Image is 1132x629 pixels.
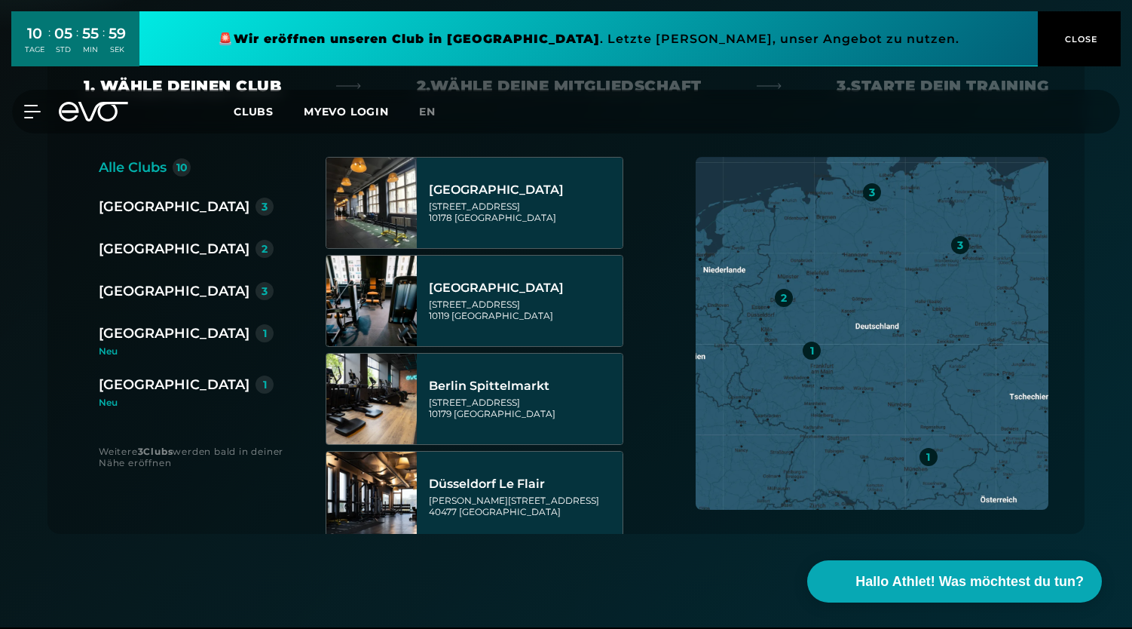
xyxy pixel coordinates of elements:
[54,44,72,55] div: STD
[326,256,417,346] img: Berlin Rosenthaler Platz
[109,44,126,55] div: SEK
[807,560,1102,603] button: Hallo Athlet! Was möchtest du tun?
[99,347,286,356] div: Neu
[429,397,618,419] div: [STREET_ADDRESS] 10179 [GEOGRAPHIC_DATA]
[419,103,454,121] a: en
[99,281,249,302] div: [GEOGRAPHIC_DATA]
[99,323,249,344] div: [GEOGRAPHIC_DATA]
[234,105,274,118] span: Clubs
[143,446,173,457] strong: Clubs
[234,104,304,118] a: Clubs
[429,183,618,198] div: [GEOGRAPHIC_DATA]
[419,105,436,118] span: en
[326,158,417,248] img: Berlin Alexanderplatz
[326,354,417,444] img: Berlin Spittelmarkt
[326,452,417,542] img: Düsseldorf Le Flair
[429,379,618,394] div: Berlin Spittelmarkt
[429,299,618,321] div: [STREET_ADDRESS] 10119 [GEOGRAPHIC_DATA]
[429,281,618,296] div: [GEOGRAPHIC_DATA]
[99,374,249,395] div: [GEOGRAPHIC_DATA]
[869,187,875,198] div: 3
[99,157,167,178] div: Alle Clubs
[855,572,1084,592] span: Hallo Athlet! Was möchtest du tun?
[263,328,267,339] div: 1
[76,24,78,64] div: :
[429,201,618,223] div: [STREET_ADDRESS] 10178 [GEOGRAPHIC_DATA]
[429,495,618,517] div: [PERSON_NAME][STREET_ADDRESS] 40477 [GEOGRAPHIC_DATA]
[1038,11,1121,66] button: CLOSE
[304,105,389,118] a: MYEVO LOGIN
[99,446,295,468] div: Weitere werden bald in deiner Nähe eröffnen
[99,196,249,217] div: [GEOGRAPHIC_DATA]
[957,240,963,250] div: 3
[262,286,268,296] div: 3
[781,293,787,303] div: 2
[54,23,72,44] div: 05
[262,201,268,212] div: 3
[262,244,268,254] div: 2
[25,44,44,55] div: TAGE
[82,23,99,44] div: 55
[109,23,126,44] div: 59
[82,44,99,55] div: MIN
[48,24,50,64] div: :
[810,345,814,356] div: 1
[926,452,930,462] div: 1
[696,157,1048,510] img: map
[1061,32,1098,46] span: CLOSE
[99,398,274,407] div: Neu
[263,379,267,390] div: 1
[176,162,188,173] div: 10
[25,23,44,44] div: 10
[138,446,144,457] strong: 3
[429,477,618,492] div: Düsseldorf Le Flair
[102,24,105,64] div: :
[99,238,249,259] div: [GEOGRAPHIC_DATA]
